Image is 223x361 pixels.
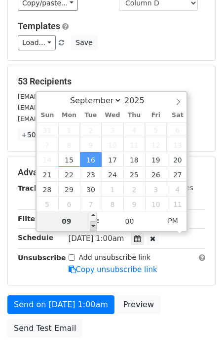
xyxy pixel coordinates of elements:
span: September 17, 2025 [102,152,123,167]
span: Fri [145,112,167,119]
span: September 8, 2025 [58,137,80,152]
input: Hour [37,211,97,231]
span: September 3, 2025 [102,122,123,137]
span: Tue [80,112,102,119]
a: Preview [117,295,160,314]
iframe: Chat Widget [174,314,223,361]
span: September 2, 2025 [80,122,102,137]
span: September 22, 2025 [58,167,80,182]
span: September 7, 2025 [37,137,58,152]
small: [EMAIL_ADDRESS][DOMAIN_NAME] [18,104,128,111]
span: September 20, 2025 [167,152,188,167]
a: Send Test Email [7,319,82,338]
a: Copy unsubscribe link [69,265,157,274]
span: September 5, 2025 [145,122,167,137]
span: September 9, 2025 [80,137,102,152]
span: October 5, 2025 [37,197,58,211]
span: September 11, 2025 [123,137,145,152]
span: October 9, 2025 [123,197,145,211]
span: September 26, 2025 [145,167,167,182]
span: October 1, 2025 [102,182,123,197]
span: September 6, 2025 [167,122,188,137]
span: September 25, 2025 [123,167,145,182]
span: Sat [167,112,188,119]
h5: 53 Recipients [18,76,205,87]
span: October 3, 2025 [145,182,167,197]
strong: Tracking [18,184,51,192]
small: [EMAIL_ADDRESS][DOMAIN_NAME] [18,115,128,122]
a: Templates [18,21,60,31]
span: September 30, 2025 [80,182,102,197]
span: October 4, 2025 [167,182,188,197]
span: September 19, 2025 [145,152,167,167]
span: September 21, 2025 [37,167,58,182]
span: October 10, 2025 [145,197,167,211]
span: October 7, 2025 [80,197,102,211]
input: Minute [100,211,160,231]
strong: Filters [18,215,43,223]
span: September 29, 2025 [58,182,80,197]
label: Add unsubscribe link [79,252,151,263]
small: [EMAIL_ADDRESS][DOMAIN_NAME] [18,93,128,100]
label: UTM Codes [154,183,193,193]
span: October 8, 2025 [102,197,123,211]
span: [DATE] 1:00am [69,234,124,243]
span: September 18, 2025 [123,152,145,167]
span: September 23, 2025 [80,167,102,182]
span: August 31, 2025 [37,122,58,137]
span: September 14, 2025 [37,152,58,167]
span: October 11, 2025 [167,197,188,211]
span: September 1, 2025 [58,122,80,137]
span: : [97,211,100,231]
a: +50 more [18,129,59,141]
strong: Unsubscribe [18,254,66,262]
span: September 15, 2025 [58,152,80,167]
span: September 12, 2025 [145,137,167,152]
span: September 24, 2025 [102,167,123,182]
button: Save [71,35,97,50]
a: Send on [DATE] 1:00am [7,295,114,314]
span: September 10, 2025 [102,137,123,152]
span: Thu [123,112,145,119]
a: Load... [18,35,56,50]
strong: Schedule [18,234,53,241]
span: October 2, 2025 [123,182,145,197]
span: September 27, 2025 [167,167,188,182]
h5: Advanced [18,167,205,178]
span: Sun [37,112,58,119]
span: Mon [58,112,80,119]
span: Click to toggle [159,211,186,231]
span: September 16, 2025 [80,152,102,167]
span: October 6, 2025 [58,197,80,211]
input: Year [122,96,157,105]
span: September 4, 2025 [123,122,145,137]
span: September 13, 2025 [167,137,188,152]
span: Wed [102,112,123,119]
span: September 28, 2025 [37,182,58,197]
